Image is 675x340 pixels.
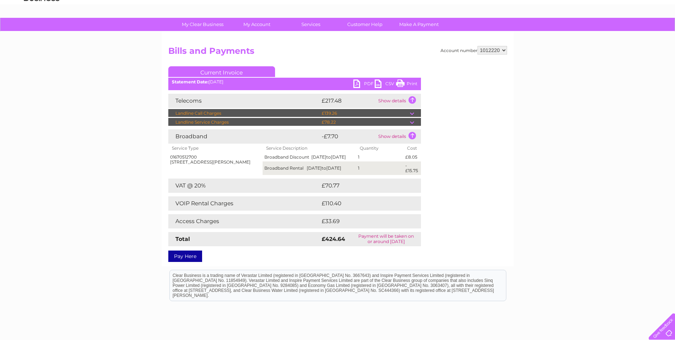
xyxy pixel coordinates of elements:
td: £8.05 [404,153,421,161]
a: Water [550,30,563,36]
th: Service Description [263,144,356,153]
td: -£7.70 [320,129,376,144]
td: £33.69 [320,214,407,228]
td: Broadband Rental [DATE] [DATE] [263,161,356,175]
b: Statement Date: [172,79,209,84]
strong: Total [175,236,190,242]
a: Log out [652,30,668,36]
a: 0333 014 3131 [541,4,590,12]
td: 1 [356,161,404,175]
a: Telecoms [587,30,609,36]
a: Make A Payment [390,18,448,31]
td: Landline Service Charges [168,118,320,127]
th: Cost [404,144,421,153]
td: Broadband Discount [DATE] [DATE] [263,153,356,161]
span: to [326,154,331,160]
td: £139.26 [320,109,410,118]
a: Energy [568,30,583,36]
div: [DATE] [168,79,421,84]
a: My Account [227,18,286,31]
a: CSV [375,79,396,90]
a: Print [396,79,417,90]
td: VAT @ 20% [168,179,320,193]
div: Clear Business is a trading name of Verastar Limited (registered in [GEOGRAPHIC_DATA] No. 3667643... [170,4,506,35]
span: to [322,165,326,171]
a: Current Invoice [168,66,275,77]
td: VOIP Rental Charges [168,196,320,211]
td: £70.77 [320,179,406,193]
a: Blog [613,30,623,36]
th: Quantity [356,144,404,153]
a: PDF [353,79,375,90]
td: Payment will be taken on or around [DATE] [352,232,421,246]
td: 1 [356,153,404,161]
td: Broadband [168,129,320,144]
td: Show details [376,94,421,108]
td: Telecoms [168,94,320,108]
td: £217.48 [320,94,376,108]
a: Pay Here [168,251,202,262]
a: Contact [628,30,645,36]
div: Account number [441,46,507,55]
td: £110.40 [320,196,407,211]
a: Services [281,18,340,31]
td: Landline Call Charges [168,109,320,118]
img: logo.png [23,19,60,40]
td: £78.22 [320,118,410,127]
td: Access Charges [168,214,320,228]
h2: Bills and Payments [168,46,507,60]
a: Customer Help [336,18,394,31]
strong: £424.64 [322,236,345,242]
td: -£15.75 [404,161,421,175]
th: Service Type [168,144,263,153]
td: Show details [376,129,421,144]
a: My Clear Business [173,18,232,31]
div: 01670512700 [STREET_ADDRESS][PERSON_NAME] [170,155,261,165]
